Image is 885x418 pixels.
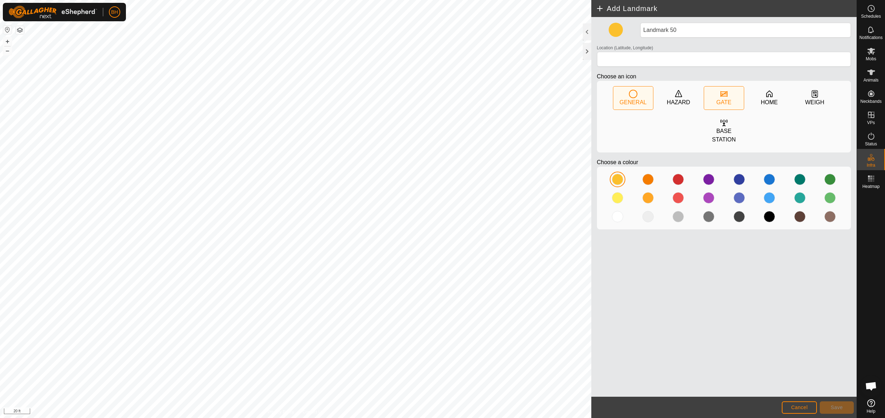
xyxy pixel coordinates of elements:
span: Save [831,405,843,410]
div: HOME [761,98,778,107]
span: Infra [867,163,875,167]
div: BASE STATION [704,127,744,144]
p: Choose an icon [597,72,851,81]
div: HAZARD [667,98,690,107]
button: + [3,37,12,46]
span: Notifications [859,35,883,40]
img: Gallagher Logo [9,6,97,18]
a: Privacy Policy [267,409,294,415]
a: Contact Us [303,409,323,415]
span: BH [111,9,118,16]
label: Location (Latitude, Longitude) [597,45,653,51]
span: Cancel [791,405,808,410]
span: Heatmap [862,184,880,189]
span: Help [867,409,875,413]
span: Neckbands [860,99,881,104]
span: VPs [867,121,875,125]
span: Mobs [866,57,876,61]
button: Reset Map [3,26,12,34]
span: Schedules [861,14,881,18]
p: Choose a colour [597,158,851,167]
div: GATE [717,98,731,107]
a: Help [857,396,885,416]
button: Map Layers [16,26,24,34]
button: Cancel [782,401,817,414]
div: Open chat [861,375,882,397]
span: Animals [863,78,879,82]
div: GENERAL [620,98,647,107]
span: Status [865,142,877,146]
h2: Add Landmark [596,4,857,13]
div: WEIGH [805,98,824,107]
button: – [3,46,12,55]
button: Save [820,401,854,414]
